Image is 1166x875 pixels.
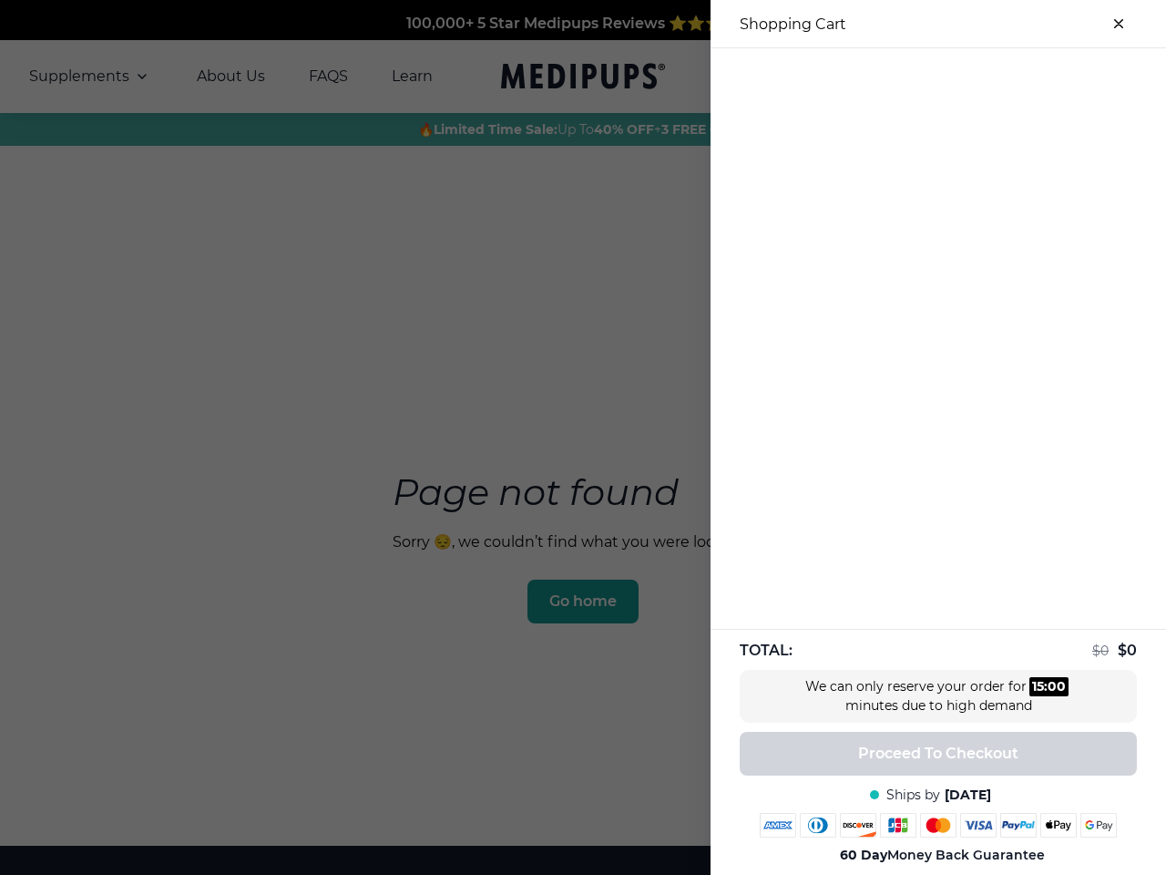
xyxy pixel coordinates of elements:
div: 00 [1048,677,1066,696]
img: google [1080,813,1117,838]
img: amex [760,813,796,838]
img: paypal [1000,813,1037,838]
span: Money Back Guarantee [840,847,1045,864]
button: close-cart [1100,5,1137,42]
span: TOTAL: [740,641,793,661]
span: $ 0 [1092,643,1109,659]
span: [DATE] [945,787,991,804]
div: : [1029,677,1069,696]
h3: Shopping Cart [740,15,846,33]
span: $ 0 [1118,642,1137,659]
img: mastercard [920,813,956,838]
div: 15 [1032,677,1044,696]
span: Ships by [886,787,940,804]
img: discover [840,813,876,838]
img: apple [1040,813,1077,838]
img: diners-club [800,813,836,838]
img: visa [960,813,997,838]
div: We can only reserve your order for minutes due to high demand [802,677,1075,715]
strong: 60 Day [840,847,887,863]
img: jcb [880,813,916,838]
